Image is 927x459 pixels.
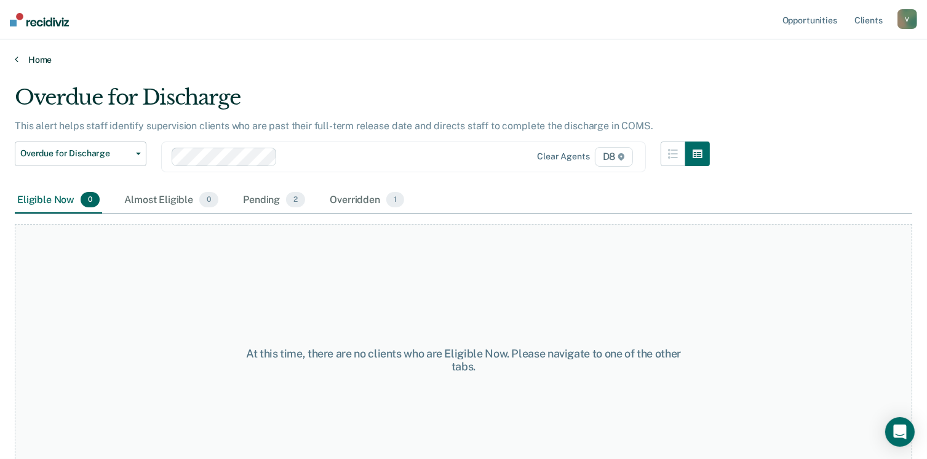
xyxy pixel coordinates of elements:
[241,187,308,214] div: Pending2
[199,192,218,208] span: 0
[15,187,102,214] div: Eligible Now0
[15,120,653,132] p: This alert helps staff identify supervision clients who are past their full-term release date and...
[15,85,710,120] div: Overdue for Discharge
[286,192,305,208] span: 2
[386,192,404,208] span: 1
[122,187,221,214] div: Almost Eligible0
[10,13,69,26] img: Recidiviz
[885,417,915,447] div: Open Intercom Messenger
[595,147,634,167] span: D8
[81,192,100,208] span: 0
[537,151,589,162] div: Clear agents
[897,9,917,29] button: V
[239,347,688,373] div: At this time, there are no clients who are Eligible Now. Please navigate to one of the other tabs.
[15,54,912,65] a: Home
[20,148,131,159] span: Overdue for Discharge
[15,142,146,166] button: Overdue for Discharge
[327,187,407,214] div: Overridden1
